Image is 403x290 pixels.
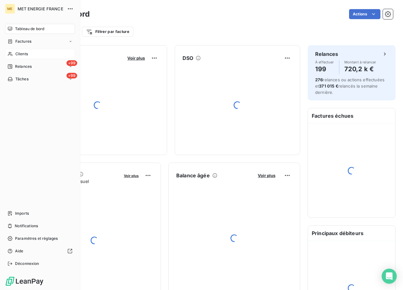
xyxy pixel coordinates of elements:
[15,26,44,32] span: Tableau de bord
[315,77,384,95] span: relances ou actions effectuées et relancés la semaine dernière.
[315,64,334,74] h4: 199
[308,226,395,241] h6: Principaux débiteurs
[82,27,133,37] button: Filtrer par facture
[66,73,77,78] span: +99
[5,276,44,286] img: Logo LeanPay
[258,173,275,178] span: Voir plus
[176,172,210,179] h6: Balance âgée
[15,236,58,241] span: Paramètres et réglages
[15,51,28,57] span: Clients
[315,50,338,58] h6: Relances
[319,83,338,89] span: 371 015 €
[183,54,193,62] h6: DSO
[256,173,277,178] button: Voir plus
[344,60,376,64] span: Montant à relancer
[15,211,29,216] span: Imports
[15,76,29,82] span: Tâches
[122,173,141,178] button: Voir plus
[15,261,39,266] span: Déconnexion
[124,174,139,178] span: Voir plus
[127,56,145,61] span: Voir plus
[308,108,395,123] h6: Factures échues
[15,64,32,69] span: Relances
[315,77,323,82] span: 276
[15,223,38,229] span: Notifications
[15,39,31,44] span: Factures
[315,60,334,64] span: À effectuer
[349,9,380,19] button: Actions
[5,4,15,14] div: ME
[344,64,376,74] h4: 720,2 k €
[382,269,397,284] div: Open Intercom Messenger
[66,60,77,66] span: +99
[15,248,24,254] span: Aide
[5,246,75,256] a: Aide
[125,55,147,61] button: Voir plus
[18,6,63,11] span: MET ENERGIE FRANCE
